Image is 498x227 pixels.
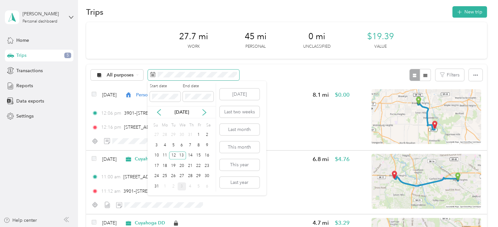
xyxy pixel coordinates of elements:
[308,31,325,42] span: 0 mi
[150,83,180,89] label: Start date
[161,162,169,170] div: 18
[194,162,203,170] div: 22
[179,121,186,130] div: We
[152,162,161,170] div: 17
[186,162,195,170] div: 21
[335,91,350,99] span: $0.00
[220,177,259,188] button: Last year
[161,152,169,160] div: 11
[371,89,481,144] img: minimap
[152,152,161,160] div: 10
[123,174,165,180] span: [STREET_ADDRESS]
[178,141,186,149] div: 6
[16,113,34,120] span: Settings
[102,156,117,163] span: [DATE]
[16,82,33,89] span: Reports
[64,53,71,58] span: 5
[135,220,165,226] span: Cuyahoga DD
[203,172,211,180] div: 30
[220,106,259,118] button: Last two weeks
[452,6,487,18] button: New trip
[170,121,176,130] div: Tu
[124,124,165,130] span: [STREET_ADDRESS]
[169,152,178,160] div: 12
[169,172,178,180] div: 26
[220,89,259,100] button: [DATE]
[435,69,464,81] button: Filters
[161,172,169,180] div: 25
[203,131,211,139] div: 2
[136,91,174,98] span: Personal
[245,44,266,50] p: Personal
[86,8,103,15] h1: Trips
[16,67,43,74] span: Transactions
[194,182,203,190] div: 5
[313,155,329,163] span: 6.8 mi
[123,188,177,194] span: 3901–[STREET_ADDRESS]
[203,182,211,190] div: 6
[101,110,121,117] span: 12:06 pm
[245,31,267,42] span: 45 mi
[4,217,37,224] button: Help center
[16,37,29,44] span: Home
[461,190,498,227] iframe: Everlance-gr Chat Button Frame
[107,73,134,77] span: All purposes
[161,141,169,149] div: 4
[23,20,57,24] div: Personal dashboard
[203,141,211,149] div: 9
[135,156,165,162] span: Cuyahoga DD
[161,131,169,139] div: 28
[161,121,168,130] div: Mo
[186,182,195,190] div: 4
[178,172,186,180] div: 27
[194,172,203,180] div: 29
[101,188,120,195] span: 11:12 am
[186,131,195,139] div: 31
[220,124,259,135] button: Last month
[102,219,117,226] span: [DATE]
[16,52,26,59] span: Trips
[220,141,259,153] button: This month
[188,44,200,50] p: Work
[16,98,44,105] span: Data exports
[186,152,195,160] div: 14
[169,131,178,139] div: 29
[152,131,161,139] div: 27
[186,141,195,149] div: 7
[124,110,178,116] span: 3901–[STREET_ADDRESS]
[101,173,120,180] span: 11:00 am
[313,91,329,99] span: 8.1 mi
[178,182,186,190] div: 3
[152,141,161,149] div: 3
[169,162,178,170] div: 19
[194,131,203,139] div: 1
[23,10,63,17] div: [PERSON_NAME]
[169,141,178,149] div: 5
[367,31,394,42] span: $19.39
[188,121,194,130] div: Th
[179,31,208,42] span: 27.7 mi
[371,154,481,209] img: minimap
[161,182,169,190] div: 1
[220,159,259,170] button: This year
[178,162,186,170] div: 20
[152,121,159,130] div: Su
[178,131,186,139] div: 30
[169,182,178,190] div: 2
[194,152,203,160] div: 15
[168,109,195,116] p: [DATE]
[152,182,161,190] div: 31
[335,219,350,227] span: $3.29
[186,172,195,180] div: 28
[152,172,161,180] div: 24
[178,152,186,160] div: 13
[203,152,211,160] div: 16
[183,83,213,89] label: End date
[102,91,117,98] span: [DATE]
[101,124,121,131] span: 12:16 pm
[194,141,203,149] div: 8
[313,219,329,227] span: 4.7 mi
[374,44,387,50] p: Value
[303,44,331,50] p: Unclassified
